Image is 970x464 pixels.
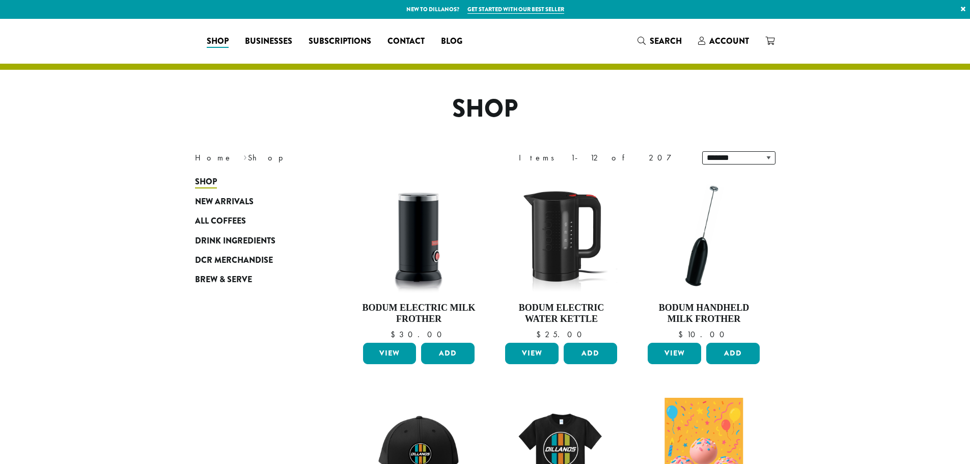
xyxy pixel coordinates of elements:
[706,343,760,364] button: Add
[207,35,229,48] span: Shop
[645,177,762,339] a: Bodum Handheld Milk Frother $10.00
[467,5,564,14] a: Get started with our best seller
[195,235,275,248] span: Drink Ingredients
[361,303,478,324] h4: Bodum Electric Milk Frother
[519,152,687,164] div: Items 1-12 of 207
[195,152,470,164] nav: Breadcrumb
[391,329,399,340] span: $
[245,35,292,48] span: Businesses
[505,343,559,364] a: View
[678,329,729,340] bdi: 10.00
[629,33,690,49] a: Search
[387,35,425,48] span: Contact
[363,343,417,364] a: View
[536,329,587,340] bdi: 25.00
[441,35,462,48] span: Blog
[503,303,620,324] h4: Bodum Electric Water Kettle
[678,329,687,340] span: $
[195,270,317,289] a: Brew & Serve
[503,177,620,339] a: Bodum Electric Water Kettle $25.00
[709,35,749,47] span: Account
[309,35,371,48] span: Subscriptions
[195,231,317,250] a: Drink Ingredients
[187,94,783,124] h1: Shop
[195,251,317,270] a: DCR Merchandise
[195,196,254,208] span: New Arrivals
[195,192,317,211] a: New Arrivals
[503,177,620,294] img: DP3955.01.png
[195,152,233,163] a: Home
[195,274,252,286] span: Brew & Serve
[199,33,237,49] a: Shop
[195,176,217,188] span: Shop
[361,177,478,339] a: Bodum Electric Milk Frother $30.00
[391,329,447,340] bdi: 30.00
[645,177,762,294] img: DP3927.01-002.png
[195,215,246,228] span: All Coffees
[564,343,617,364] button: Add
[421,343,475,364] button: Add
[650,35,682,47] span: Search
[645,303,762,324] h4: Bodum Handheld Milk Frother
[360,177,477,294] img: DP3954.01-002.png
[195,254,273,267] span: DCR Merchandise
[648,343,701,364] a: View
[243,148,247,164] span: ›
[536,329,545,340] span: $
[195,172,317,192] a: Shop
[195,211,317,231] a: All Coffees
